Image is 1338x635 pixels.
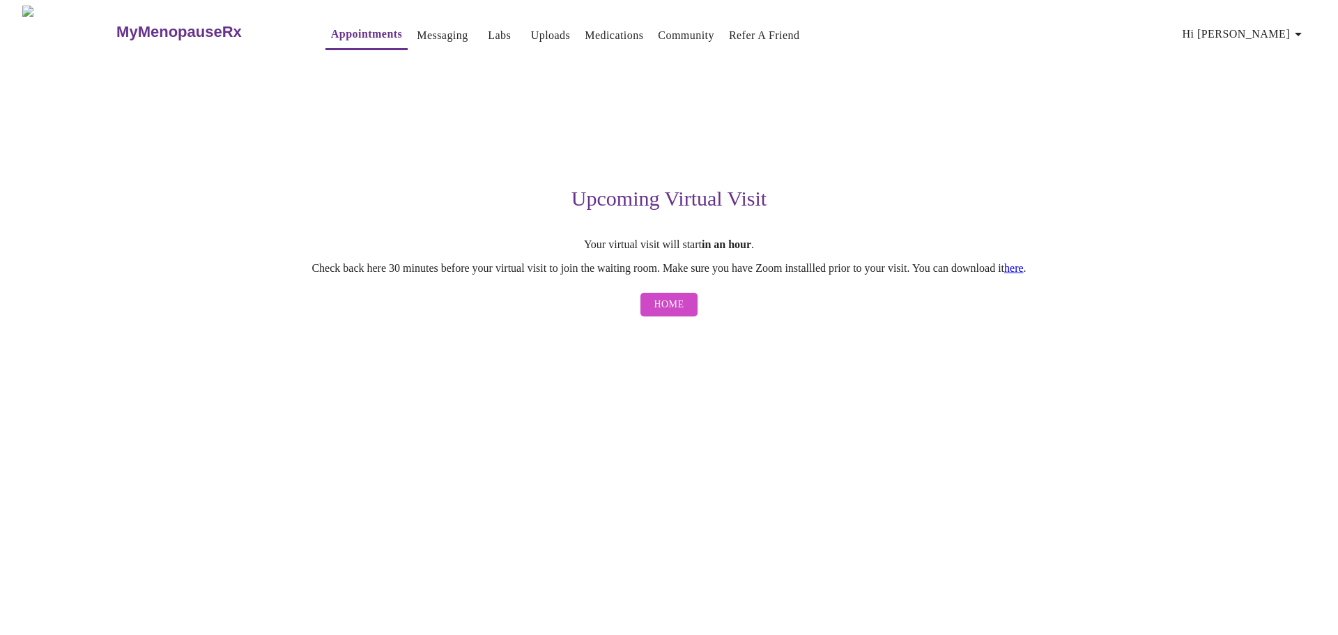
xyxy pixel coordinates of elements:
h3: MyMenopauseRx [116,23,242,41]
button: Labs [477,22,522,49]
a: Messaging [417,26,468,45]
h3: Upcoming Virtual Visit [240,187,1098,211]
button: Refer a Friend [723,22,806,49]
a: Medications [585,26,643,45]
a: Refer a Friend [729,26,800,45]
strong: in an hour [702,238,751,250]
a: here [1004,262,1024,274]
button: Home [640,293,698,317]
button: Medications [579,22,649,49]
span: Home [654,296,684,314]
span: Hi [PERSON_NAME] [1183,24,1307,44]
a: MyMenopauseRx [115,8,298,56]
button: Appointments [325,20,408,50]
button: Community [652,22,720,49]
a: Community [658,26,714,45]
button: Messaging [411,22,473,49]
a: Labs [488,26,511,45]
a: Uploads [531,26,571,45]
p: Your virtual visit will start . [240,238,1098,251]
p: Check back here 30 minutes before your virtual visit to join the waiting room. Make sure you have... [240,262,1098,275]
img: MyMenopauseRx Logo [22,6,115,58]
button: Uploads [525,22,576,49]
a: Home [637,286,702,324]
a: Appointments [331,24,402,44]
button: Hi [PERSON_NAME] [1177,20,1312,48]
